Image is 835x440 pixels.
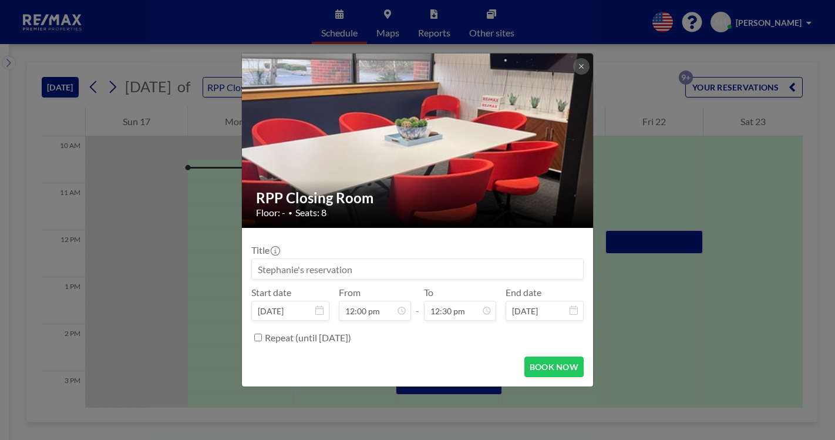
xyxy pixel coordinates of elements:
[424,287,433,298] label: To
[265,332,351,344] label: Repeat (until [DATE])
[251,244,279,256] label: Title
[506,287,541,298] label: End date
[524,357,584,377] button: BOOK NOW
[252,259,583,279] input: Stephanie's reservation
[339,287,361,298] label: From
[256,189,580,207] h2: RPP Closing Room
[295,207,326,219] span: Seats: 8
[288,209,292,217] span: •
[251,287,291,298] label: Start date
[256,207,285,219] span: Floor: -
[416,291,419,317] span: -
